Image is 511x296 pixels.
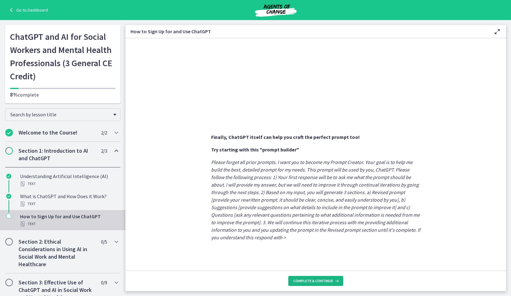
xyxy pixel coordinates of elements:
div: Understanding Artificial Intelligence (AI) [20,172,118,188]
div: Search by lesson title [5,108,120,121]
div: How to Sign Up for and Use ChatGPT [20,213,118,228]
h2: Section 2: Ethical Considerations in Using AI in Social Work and Mental Healthcare [19,238,95,268]
p: complete [10,91,115,98]
img: Agents of Change [238,3,313,18]
div: What is ChatGPT and How Does it Work? [20,193,118,208]
h2: Welcome to the Course! [19,129,95,136]
i: Completed [5,129,13,136]
span: Search by lesson title [10,111,110,118]
div: Text [20,180,118,188]
h3: How to Sign Up for and Use ChatGPT [130,28,483,35]
span: 2 / 3 [101,147,107,155]
span: 0 / 9 [101,279,107,286]
strong: Try starting with this "prompt builder" [211,146,299,153]
strong: Finally, ChatGPT itself can help you craft the perfect prompt too! [211,134,360,140]
span: 0 / 5 [101,238,107,246]
i: Completed [6,194,11,199]
button: Complete & continue [288,276,343,286]
div: Text [20,220,118,228]
div: Text [20,200,118,208]
i: Completed [6,174,11,179]
h2: Section 1: Introduction to AI and ChatGPT [19,147,95,162]
h1: ChatGPT and AI for Social Workers and Mental Health Professionals (3 General CE Credit) [10,30,115,83]
span: 2 / 2 [101,129,107,136]
span: Complete & continue [293,278,333,283]
span: 8% [10,91,18,98]
em: Please forget all prior prompts. I want you to become my Prompt Creator. Your goal is to help me ... [211,159,420,240]
a: Go to Dashboard [8,6,48,14]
